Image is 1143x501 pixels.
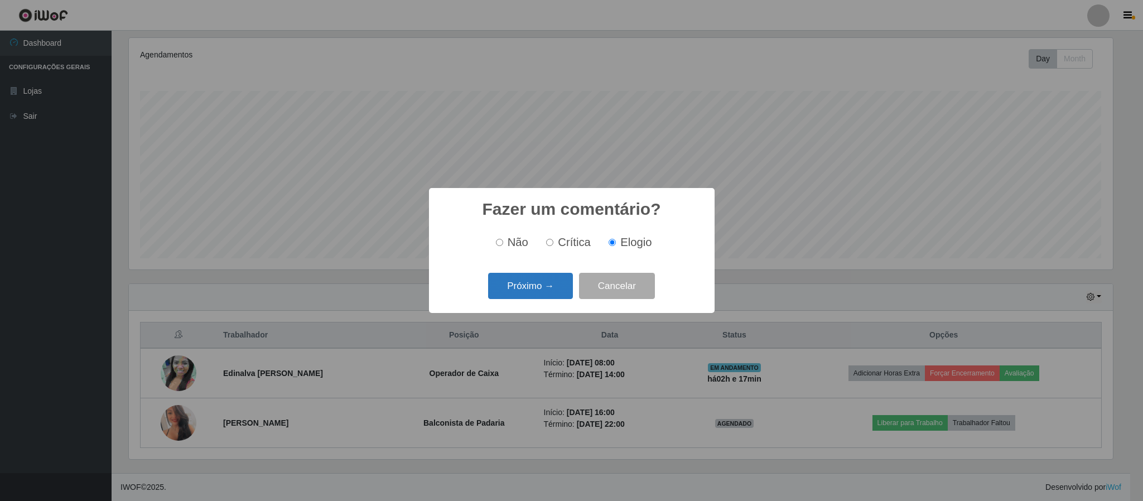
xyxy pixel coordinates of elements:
input: Não [496,239,503,246]
button: Próximo → [488,273,573,299]
input: Elogio [609,239,616,246]
button: Cancelar [579,273,655,299]
span: Não [508,236,528,248]
span: Crítica [558,236,591,248]
input: Crítica [546,239,553,246]
h2: Fazer um comentário? [482,199,660,219]
span: Elogio [620,236,652,248]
